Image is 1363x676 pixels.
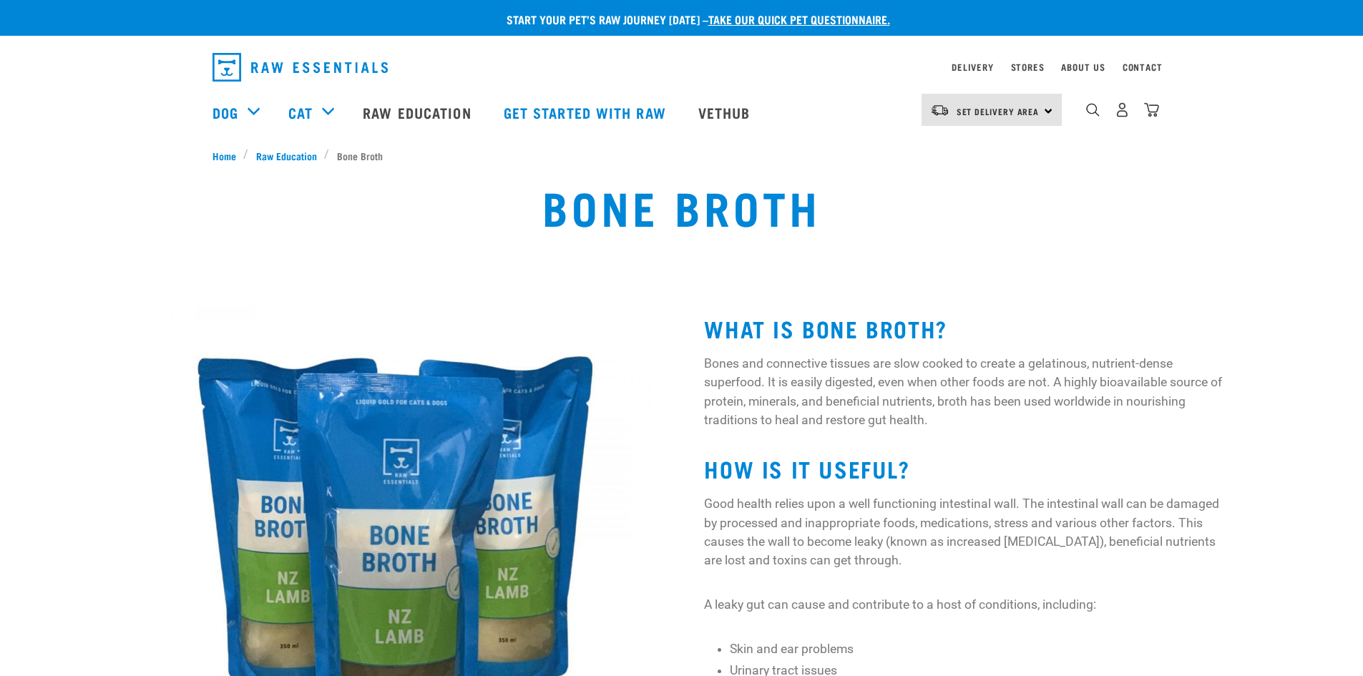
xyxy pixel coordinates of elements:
[212,148,1151,163] nav: breadcrumbs
[212,102,238,123] a: Dog
[930,104,949,117] img: van-moving.png
[952,64,993,69] a: Delivery
[730,640,1231,658] li: Skin and ear problems
[1011,64,1045,69] a: Stores
[212,53,388,82] img: Raw Essentials Logo
[1144,102,1159,117] img: home-icon@2x.png
[684,84,768,141] a: Vethub
[1086,103,1100,117] img: home-icon-1@2x.png
[348,84,489,141] a: Raw Education
[704,354,1231,430] p: Bones and connective tissues are slow cooked to create a gelatinous, nutrient-dense superfood. It...
[708,16,890,22] a: take our quick pet questionnaire.
[1061,64,1105,69] a: About Us
[212,148,244,163] a: Home
[489,84,684,141] a: Get started with Raw
[704,595,1231,614] p: A leaky gut can cause and contribute to a host of conditions, including:
[212,148,236,163] span: Home
[704,494,1231,570] p: Good health relies upon a well functioning intestinal wall. The intestinal wall can be damaged by...
[704,456,1231,481] h2: HOW IS IT USEFUL?
[542,180,820,232] h1: Bone Broth
[201,47,1163,87] nav: dropdown navigation
[1115,102,1130,117] img: user.png
[957,109,1040,114] span: Set Delivery Area
[288,102,313,123] a: Cat
[256,148,317,163] span: Raw Education
[1123,64,1163,69] a: Contact
[704,315,1231,341] h2: WHAT IS BONE BROTH?
[248,148,324,163] a: Raw Education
